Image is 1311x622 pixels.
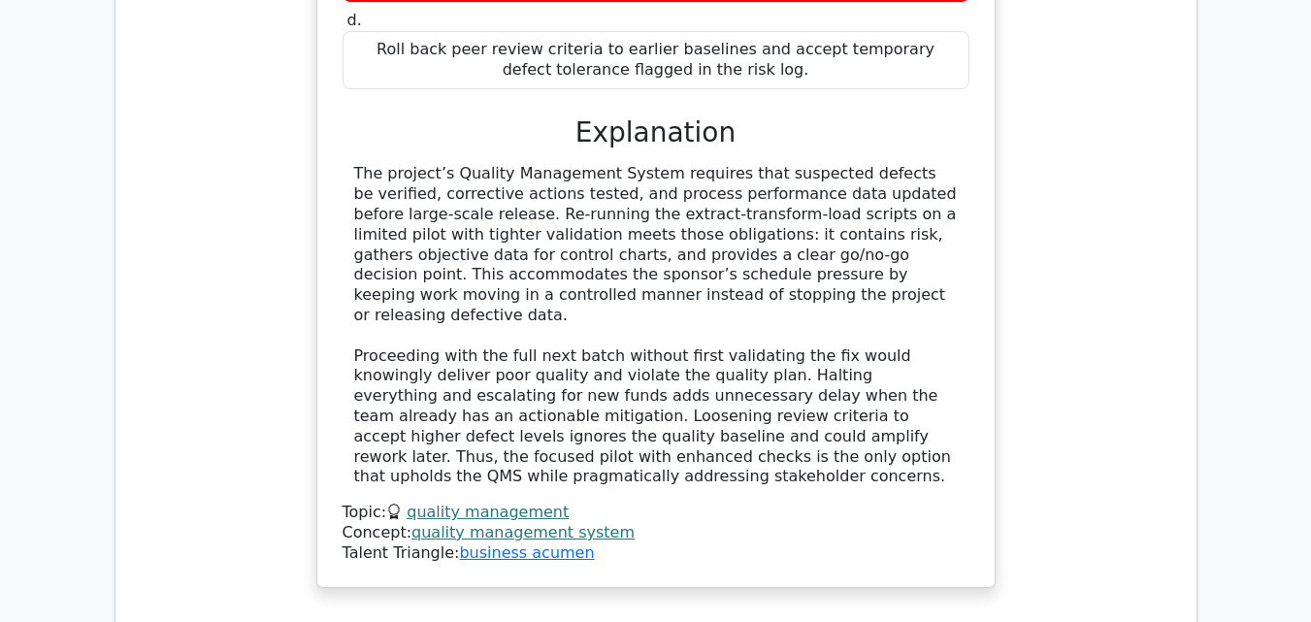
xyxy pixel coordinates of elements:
a: quality management [407,503,569,521]
a: business acumen [459,543,594,562]
span: d. [347,11,362,29]
div: The project’s Quality Management System requires that suspected defects be verified, corrective a... [354,164,958,487]
div: Roll back peer review criteria to earlier baselines and accept temporary defect tolerance flagged... [343,31,969,89]
div: Talent Triangle: [343,503,969,563]
div: Concept: [343,523,969,543]
h3: Explanation [354,116,958,149]
div: Topic: [343,503,969,523]
a: quality management system [411,523,635,541]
